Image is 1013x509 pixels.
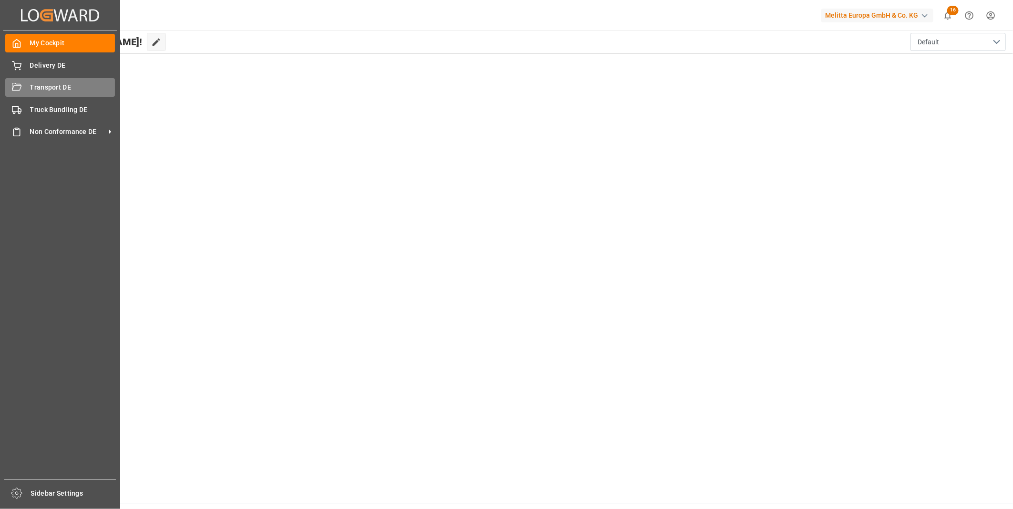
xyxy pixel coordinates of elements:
span: Non Conformance DE [30,127,105,137]
a: My Cockpit [5,34,115,52]
span: Delivery DE [30,61,115,71]
a: Transport DE [5,78,115,97]
button: Melitta Europa GmbH & Co. KG [821,6,937,24]
button: open menu [910,33,1006,51]
span: 16 [947,6,959,15]
a: Truck Bundling DE [5,100,115,119]
span: Default [918,37,939,47]
span: Transport DE [30,82,115,92]
button: show 16 new notifications [937,5,959,26]
button: Help Center [959,5,980,26]
a: Delivery DE [5,56,115,74]
span: Hello [PERSON_NAME]! [40,33,142,51]
span: Sidebar Settings [31,489,116,499]
span: Truck Bundling DE [30,105,115,115]
div: Melitta Europa GmbH & Co. KG [821,9,933,22]
span: My Cockpit [30,38,115,48]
